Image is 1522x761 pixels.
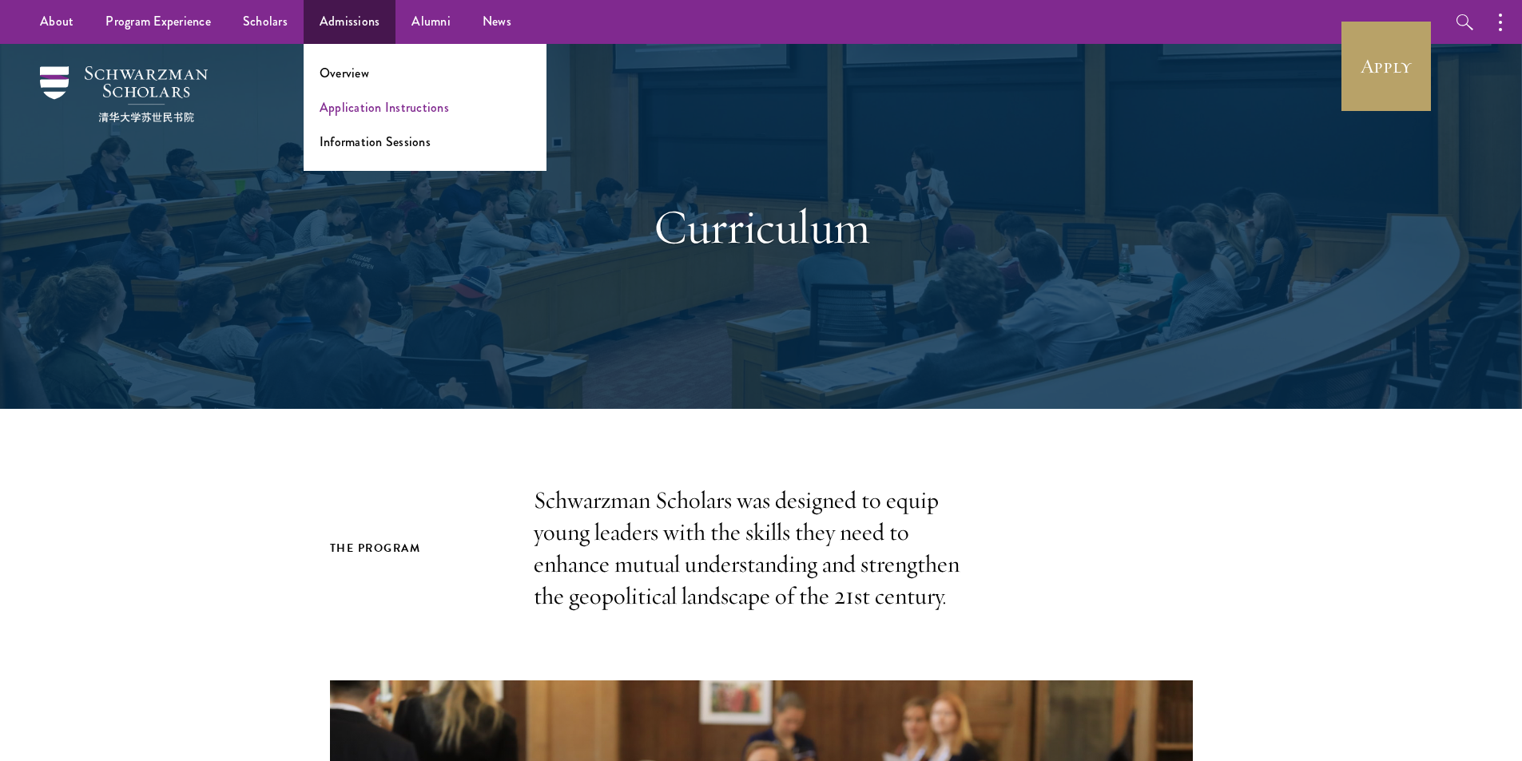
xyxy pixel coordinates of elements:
a: Information Sessions [320,133,431,151]
h1: Curriculum [486,198,1037,256]
img: Schwarzman Scholars [40,66,208,122]
a: Application Instructions [320,98,449,117]
a: Apply [1341,22,1431,111]
p: Schwarzman Scholars was designed to equip young leaders with the skills they need to enhance mutu... [534,485,989,612]
h2: The Program [330,538,502,558]
a: Overview [320,64,369,82]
